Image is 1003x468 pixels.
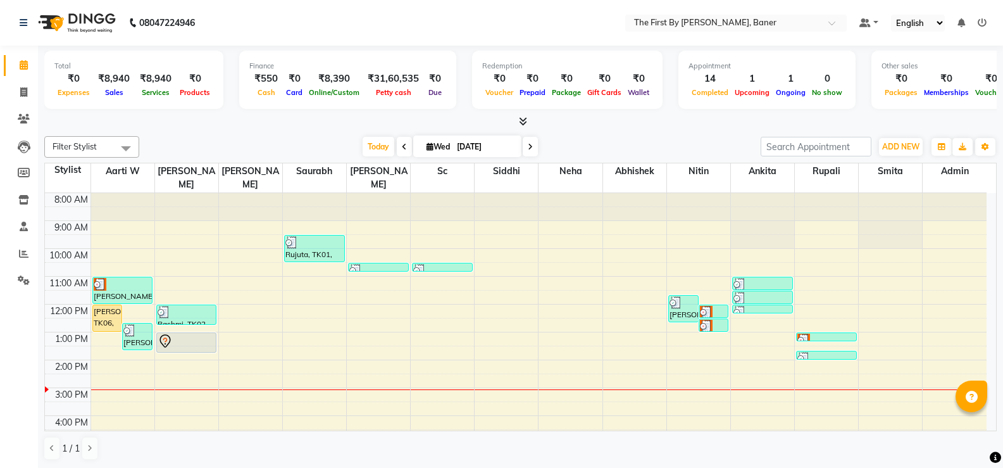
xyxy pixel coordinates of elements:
div: Rashmi, TK02, 12:00 PM-12:45 PM, Hair Cut & Finish / Cr. Stylist [157,305,216,324]
div: ₹0 [516,72,549,86]
div: 2:00 PM [53,360,90,374]
span: Memberships [921,88,972,97]
div: ₹0 [482,72,516,86]
span: Online/Custom [306,88,363,97]
span: Voucher [482,88,516,97]
span: Abhishek [603,163,666,179]
span: ADD NEW [882,142,919,151]
button: ADD NEW [879,138,923,156]
div: ₹550 [249,72,283,86]
div: ₹0 [283,72,306,86]
div: Appointment [688,61,845,72]
span: Package [549,88,584,97]
div: 8:00 AM [52,193,90,206]
div: [PERSON_NAME], TK06, 12:00 PM-01:00 PM, Hair Cut & Finish / Basic [Cr. Dir.] [93,305,122,331]
span: Services [139,88,173,97]
div: ₹0 [177,72,213,86]
span: Products [177,88,213,97]
span: Ankita [731,163,794,179]
b: 08047224946 [139,5,195,41]
span: Ongoing [773,88,809,97]
div: 1 [732,72,773,86]
span: Expenses [54,88,93,97]
div: [PERSON_NAME] - 1710, TK08, 12:40 PM-01:40 PM, Hair Cut & Finish / Basic [Cr. Dir.] [123,324,152,350]
span: Neha [539,163,602,179]
span: Smita [859,163,922,179]
span: Today [363,137,394,156]
div: ₹0 [882,72,921,86]
div: [PERSON_NAME] NANI - 0821, TK05, 11:00 AM-11:30 AM, Waxing - Full Arms: (Rica) [733,277,792,289]
div: ₹0 [584,72,625,86]
div: [PERSON_NAME] - 1710, TK08, 01:40 PM-01:55 PM, Brows : Wax & Thread - Eyebrows [797,351,856,359]
div: [PERSON_NAME] - 1710, TK07, 12:00 PM-12:30 PM, Pedicure - Cut & File : Regular [699,305,728,317]
div: 1:00 PM [53,332,90,346]
div: [PERSON_NAME] NANI - 0821, TK05, 12:00 PM-12:15 PM, Brows : Wax & Thread - Eyebrows [733,305,792,313]
div: ₹8,390 [306,72,363,86]
div: ₹8,940 [135,72,177,86]
span: Cash [254,88,278,97]
div: [PERSON_NAME] - 1710, TK07, 12:30 PM-01:00 PM, Pedicure - Polish Application : Regular [699,319,728,331]
span: Gift Cards [584,88,625,97]
span: [PERSON_NAME] [155,163,218,193]
span: Completed [688,88,732,97]
span: Prepaid [516,88,549,97]
span: Due [425,88,445,97]
span: Rupali [795,163,858,179]
span: Upcoming [732,88,773,97]
span: Wed [423,142,453,151]
div: [PERSON_NAME] - 9822, TK04, 10:30 AM-10:45 AM, Hair Wash + Cond [413,263,472,271]
div: 4:00 PM [53,416,90,429]
span: Siddhi [475,163,538,179]
div: 1 [773,72,809,86]
span: Wallet [625,88,652,97]
div: ₹8,940 [93,72,135,86]
div: ₹0 [625,72,652,86]
span: No show [809,88,845,97]
div: [PERSON_NAME] - 1710, TK07, 01:00 PM-01:15 PM, Brows : Wax & Thread - Eyebrows [797,333,856,341]
img: logo [32,5,119,41]
span: Sc [411,163,474,179]
div: 3:00 PM [53,388,90,402]
span: Aarti W [91,163,154,179]
span: Filter Stylist [53,141,97,151]
div: [PERSON_NAME] - 1710, TK08, 11:40 AM-12:40 PM, Pedicure - Polish Application : Regular,Pedicure -... [669,296,698,322]
div: Stylist [45,163,90,177]
div: [PERSON_NAME] - 2777, TK03, 01:00 PM-01:45 PM, Hair Cut & Finish / Cr. Stylist [157,333,216,352]
div: 0 [809,72,845,86]
span: Admin [923,163,987,179]
span: Petty cash [373,88,414,97]
div: ₹0 [54,72,93,86]
div: Redemption [482,61,652,72]
div: 12:00 PM [47,305,90,318]
span: Card [283,88,306,97]
div: 14 [688,72,732,86]
span: [PERSON_NAME] [347,163,410,193]
div: Finance [249,61,446,72]
div: Rujuta, TK01, 09:30 AM-10:30 AM, Hair Cut & Finish / Basic [Sr. Stylist] [285,236,344,262]
div: ₹0 [921,72,972,86]
span: [PERSON_NAME] [219,163,282,193]
div: ₹0 [424,72,446,86]
div: Rujuta, TK01, 10:30 AM-10:45 AM, Hair Wash + Cond [349,263,408,271]
span: Sales [102,88,127,97]
span: Nitin [667,163,730,179]
span: 1 / 1 [62,442,80,455]
div: 10:00 AM [47,249,90,262]
div: [PERSON_NAME] - 1710, TK07, 11:00 AM-12:00 PM, Hair Cut & Finish / Basic [Cr. Dir.] [93,277,153,303]
input: 2025-09-03 [453,137,516,156]
span: Packages [882,88,921,97]
span: Saurabh [283,163,346,179]
input: Search Appointment [761,137,871,156]
div: 9:00 AM [52,221,90,234]
div: ₹31,60,535 [363,72,424,86]
div: [PERSON_NAME] NANI - 0821, TK05, 11:30 AM-12:00 PM, Waxing - Full Legs: (Rica) [733,291,792,303]
div: ₹0 [549,72,584,86]
div: Total [54,61,213,72]
div: 11:00 AM [47,277,90,290]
